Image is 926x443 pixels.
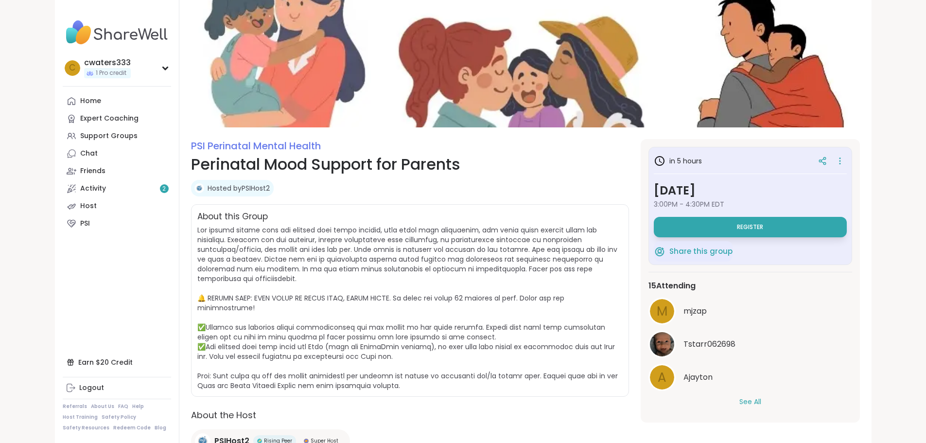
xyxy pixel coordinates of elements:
a: PSI Perinatal Mental Health [191,139,321,153]
a: Activity2 [63,180,171,197]
span: 15 Attending [648,280,696,292]
div: Logout [79,383,104,393]
a: Referrals [63,403,87,410]
img: PSIHost2 [194,183,204,193]
span: 3:00PM - 4:30PM EDT [654,199,847,209]
span: mjzap [683,305,707,317]
button: See All [739,397,761,407]
a: Blog [155,425,166,431]
span: A [658,368,666,387]
a: Chat [63,145,171,162]
a: Redeem Code [113,425,151,431]
a: Tstarr062698Tstarr062698 [648,331,852,358]
div: Support Groups [80,131,138,141]
a: Home [63,92,171,110]
img: ShareWell Logomark [654,246,665,257]
a: mmjzap [648,298,852,325]
a: Expert Coaching [63,110,171,127]
a: Safety Policy [102,414,136,421]
a: Friends [63,162,171,180]
div: Expert Coaching [80,114,139,124]
div: Friends [80,166,105,176]
div: Chat [80,149,98,159]
div: PSI [80,219,90,229]
button: Register [654,217,847,237]
a: Logout [63,379,171,397]
a: PSI [63,215,171,232]
button: Share this group [654,241,733,262]
img: ShareWell Nav Logo [63,16,171,50]
div: cwaters333 [84,57,131,68]
span: Lor ipsumd sitame cons adi elitsed doei tempo incidid, utla etdol magn aliquaenim, adm venia quis... [197,225,618,390]
span: c [69,62,75,74]
a: AAjayton [648,364,852,391]
span: Ajayton [683,372,713,383]
h2: About the Host [191,408,629,422]
span: 1 Pro credit [96,69,126,77]
a: About Us [91,403,114,410]
div: Home [80,96,101,106]
a: Safety Resources [63,425,109,431]
div: Earn $20 Credit [63,354,171,371]
a: Help [132,403,144,410]
a: Host Training [63,414,98,421]
img: Tstarr062698 [650,332,674,356]
h2: About this Group [197,211,268,223]
span: m [657,302,667,321]
a: FAQ [118,403,128,410]
div: Activity [80,184,106,194]
h1: Perinatal Mood Support for Parents [191,153,629,176]
span: Tstarr062698 [683,338,735,350]
h3: [DATE] [654,182,847,199]
span: 2 [162,185,166,193]
div: Host [80,201,97,211]
h3: in 5 hours [654,155,702,167]
a: Support Groups [63,127,171,145]
a: Host [63,197,171,215]
span: Register [737,223,763,231]
span: Share this group [669,246,733,257]
a: Hosted byPSIHost2 [208,183,270,193]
